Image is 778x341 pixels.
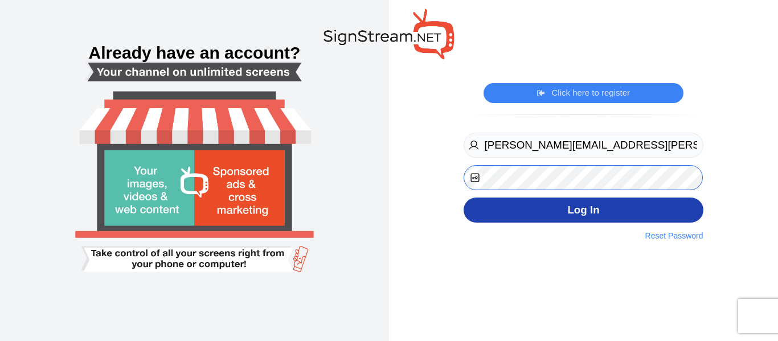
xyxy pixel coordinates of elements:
h3: Already have an account? [11,44,378,61]
img: SignStream.NET [324,9,454,59]
img: Smart tv login [48,7,341,334]
a: Click here to register [537,87,630,98]
input: Username [464,133,703,158]
iframe: Chat Widget [583,218,778,341]
button: Log In [464,198,703,223]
